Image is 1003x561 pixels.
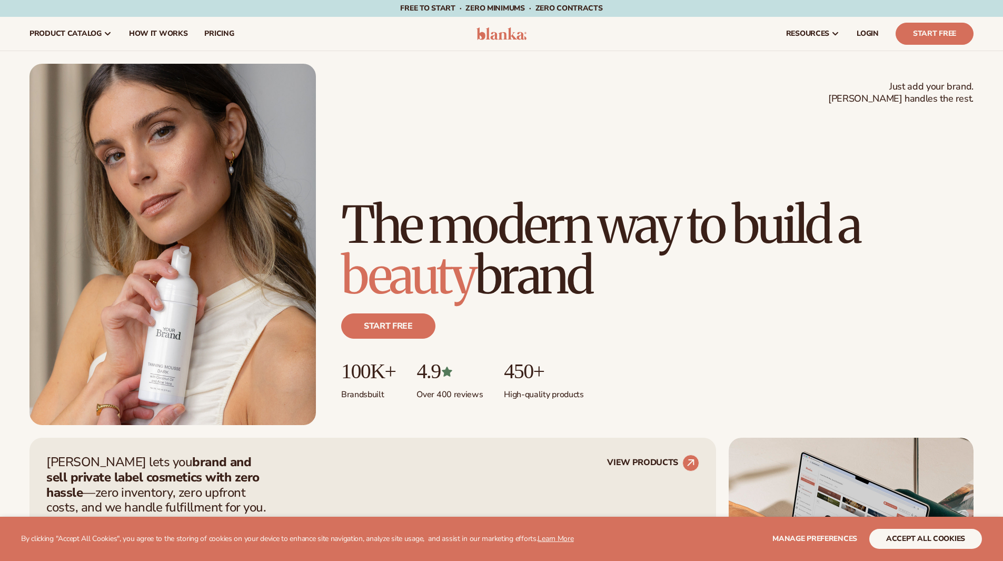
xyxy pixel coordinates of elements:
[29,64,316,425] img: Female holding tanning mousse.
[416,383,483,400] p: Over 400 reviews
[400,3,602,13] span: Free to start · ZERO minimums · ZERO contracts
[476,27,527,40] img: logo
[341,360,395,383] p: 100K+
[121,17,196,51] a: How It Works
[341,383,395,400] p: Brands built
[21,535,574,544] p: By clicking "Accept All Cookies", you agree to the storing of cookies on your device to enhance s...
[504,360,583,383] p: 450+
[46,454,260,501] strong: brand and sell private label cosmetics with zero hassle
[538,534,573,544] a: Learn More
[607,455,699,471] a: VIEW PRODUCTS
[828,81,974,105] span: Just add your brand. [PERSON_NAME] handles the rest.
[778,17,848,51] a: resources
[341,313,435,339] a: Start free
[772,534,857,544] span: Manage preferences
[341,200,974,301] h1: The modern way to build a brand
[896,23,974,45] a: Start Free
[772,529,857,549] button: Manage preferences
[786,29,829,38] span: resources
[204,29,234,38] span: pricing
[857,29,879,38] span: LOGIN
[129,29,188,38] span: How It Works
[46,455,273,515] p: [PERSON_NAME] lets you —zero inventory, zero upfront costs, and we handle fulfillment for you.
[21,17,121,51] a: product catalog
[848,17,887,51] a: LOGIN
[196,17,242,51] a: pricing
[504,383,583,400] p: High-quality products
[341,244,475,307] span: beauty
[869,529,982,549] button: accept all cookies
[416,360,483,383] p: 4.9
[29,29,102,38] span: product catalog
